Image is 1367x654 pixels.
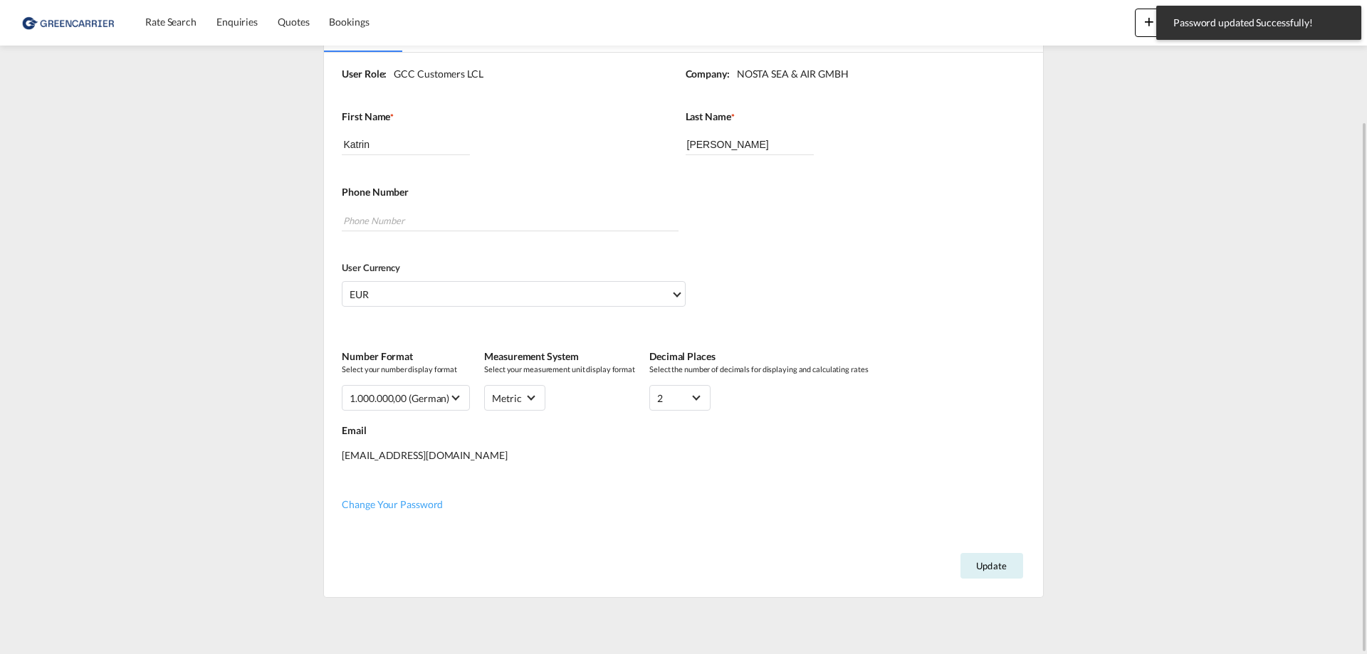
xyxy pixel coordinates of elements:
label: User Role: [342,67,387,81]
label: Number Format [342,349,470,364]
label: Email [342,423,1028,438]
div: [EMAIL_ADDRESS][DOMAIN_NAME] [342,438,1028,487]
span: Select the number of decimals for displaying and calculating rates [649,364,868,374]
button: Update [960,553,1023,579]
md-icon: icon-plus 400-fg [1141,13,1158,30]
label: Last Name [686,110,1015,124]
span: Select your measurement unit display format [484,364,635,374]
span: Select your number display format [342,364,470,374]
input: First Name [342,134,470,155]
label: Decimal Places [649,349,868,364]
div: NOSTA SEA & AIR GMBH [730,67,849,81]
md-select: Select Currency: € EUREuro [342,281,685,307]
img: 1378a7308afe11ef83610d9e779c6b34.png [21,6,117,38]
label: User Currency [342,261,685,274]
div: GCC Customers LCL [387,67,483,81]
div: 2 [657,392,663,404]
label: Phone Number [342,185,1014,199]
span: Quotes [278,16,309,28]
input: Phone Number [342,210,678,231]
input: Last Name [686,134,814,155]
button: icon-plus 400-fgCreate Bookings [1135,9,1231,37]
div: metric [492,392,521,404]
span: Bookings [329,16,369,28]
span: Change Your Password [342,498,443,510]
span: Rate Search [145,16,197,28]
label: First Name [342,110,671,124]
div: 1.000.000,00 (German) [350,392,449,404]
span: Password updated Successfully! [1169,16,1348,30]
label: Company: [686,67,730,81]
label: Measurement System [484,349,635,364]
span: Enquiries [216,16,258,28]
span: EUR [350,288,670,302]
